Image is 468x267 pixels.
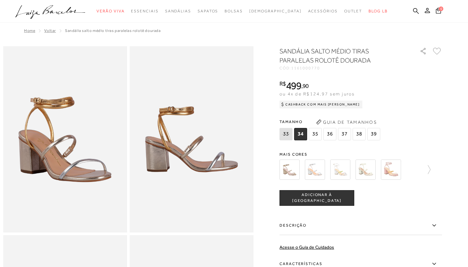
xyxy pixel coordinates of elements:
[279,245,334,250] a: Acesse o Guia de Cuidados
[131,5,158,17] a: categoryNavScreenReaderText
[249,5,302,17] a: noSubCategoriesText
[97,5,124,17] a: categoryNavScreenReaderText
[344,9,362,13] span: Outlet
[279,66,409,70] div: CÓD:
[225,9,243,13] span: Bolsas
[303,82,309,89] span: 90
[279,190,354,206] button: ADICIONAR À [GEOGRAPHIC_DATA]
[367,128,380,140] span: 39
[24,28,35,33] a: Home
[439,7,443,11] span: 0
[301,83,309,89] i: ,
[279,101,362,108] div: Cashback com Mais [PERSON_NAME]
[308,9,338,13] span: Acessórios
[249,9,302,13] span: [DEMOGRAPHIC_DATA]
[198,5,218,17] a: categoryNavScreenReaderText
[279,128,292,140] span: 33
[330,160,350,180] img: SANDÁLIA DE SALTO MÉDIO EM METALIZADO PRATA MULTICOR
[279,216,442,235] label: Descrição
[434,7,443,16] button: 0
[369,9,387,13] span: BLOG LB
[338,128,351,140] span: 37
[309,128,322,140] span: 35
[130,46,253,232] img: image
[279,91,355,96] span: ou 4x de R$124,97 sem juros
[356,160,376,180] img: SANDÁLIA DE SALTO MÉDIO EM VERNIZ OFF WHITE
[353,128,366,140] span: 38
[165,5,191,17] a: categoryNavScreenReaderText
[65,28,161,33] span: SANDÁLIA SALTO MÉDIO TIRAS PARALELAS ROLOTÊ DOURADA
[344,5,362,17] a: categoryNavScreenReaderText
[165,9,191,13] span: Sandálias
[279,160,300,180] img: SANDÁLIA DE SALTO BLOCO MÉDIO EM METALIZADO DOURADO DE TIRAS FINAS
[286,80,301,91] span: 499
[131,9,158,13] span: Essenciais
[308,5,338,17] a: categoryNavScreenReaderText
[314,117,379,127] button: Guia de Tamanhos
[381,160,401,180] img: SANDÁLIA SALTO MÉDIO ROSÉ
[279,152,442,156] span: Mais cores
[294,128,307,140] span: 34
[323,128,336,140] span: 36
[97,9,124,13] span: Verão Viva
[279,81,286,87] i: R$
[279,117,382,127] span: Tamanho
[44,28,56,33] a: Voltar
[291,66,320,70] span: 1161000770
[280,192,354,204] span: ADICIONAR À [GEOGRAPHIC_DATA]
[279,47,401,65] h1: SANDÁLIA SALTO MÉDIO TIRAS PARALELAS ROLOTÊ DOURADA
[3,46,127,232] img: image
[305,160,325,180] img: SANDÁLIA DE SALTO BLOCO MÉDIO EM METALIZADO PRATA DE TIRAS FINAS
[369,5,387,17] a: BLOG LB
[225,5,243,17] a: categoryNavScreenReaderText
[198,9,218,13] span: Sapatos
